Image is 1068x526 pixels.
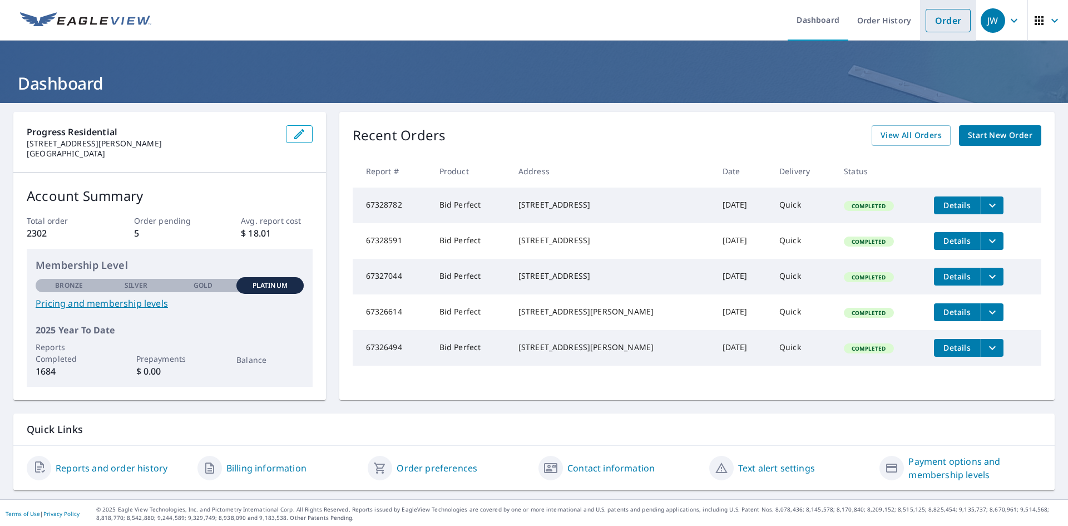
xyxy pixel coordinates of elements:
[353,259,431,294] td: 67327044
[20,12,151,29] img: EV Logo
[714,155,770,188] th: Date
[738,461,815,475] a: Text alert settings
[6,510,40,518] a: Terms of Use
[125,281,148,291] p: Silver
[431,294,510,330] td: Bid Perfect
[27,186,313,206] p: Account Summary
[934,303,981,321] button: detailsBtn-67326614
[241,227,312,240] p: $ 18.01
[835,155,925,188] th: Status
[845,273,892,281] span: Completed
[981,196,1003,214] button: filesDropdownBtn-67328782
[353,125,446,146] p: Recent Orders
[981,232,1003,250] button: filesDropdownBtn-67328591
[714,330,770,366] td: [DATE]
[845,238,892,245] span: Completed
[36,323,304,337] p: 2025 Year To Date
[941,235,974,246] span: Details
[934,339,981,357] button: detailsBtn-67326494
[959,125,1041,146] a: Start New Order
[431,188,510,223] td: Bid Perfect
[941,200,974,210] span: Details
[134,215,205,227] p: Order pending
[518,235,705,246] div: [STREET_ADDRESS]
[96,505,1062,522] p: © 2025 Eagle View Technologies, Inc. and Pictometry International Corp. All Rights Reserved. Repo...
[934,196,981,214] button: detailsBtn-67328782
[518,271,705,282] div: [STREET_ADDRESS]
[872,125,951,146] a: View All Orders
[845,309,892,317] span: Completed
[981,303,1003,321] button: filesDropdownBtn-67326614
[36,297,304,310] a: Pricing and membership levels
[981,268,1003,286] button: filesDropdownBtn-67327044
[353,294,431,330] td: 67326614
[518,199,705,210] div: [STREET_ADDRESS]
[13,72,1055,95] h1: Dashboard
[714,259,770,294] td: [DATE]
[881,129,942,142] span: View All Orders
[55,281,83,291] p: Bronze
[236,354,303,366] p: Balance
[27,422,1041,436] p: Quick Links
[934,232,981,250] button: detailsBtn-67328591
[518,306,705,317] div: [STREET_ADDRESS][PERSON_NAME]
[567,461,655,475] a: Contact information
[353,155,431,188] th: Report #
[431,330,510,366] td: Bid Perfect
[845,202,892,210] span: Completed
[353,188,431,223] td: 67328782
[27,227,98,240] p: 2302
[27,149,277,159] p: [GEOGRAPHIC_DATA]
[714,294,770,330] td: [DATE]
[136,353,203,365] p: Prepayments
[36,365,102,378] p: 1684
[714,188,770,223] td: [DATE]
[968,129,1032,142] span: Start New Order
[353,223,431,259] td: 67328591
[431,155,510,188] th: Product
[941,342,974,353] span: Details
[43,510,80,518] a: Privacy Policy
[27,139,277,149] p: [STREET_ADDRESS][PERSON_NAME]
[770,330,835,366] td: Quick
[36,341,102,365] p: Reports Completed
[770,294,835,330] td: Quick
[714,223,770,259] td: [DATE]
[908,455,1041,481] a: Payment options and membership levels
[353,330,431,366] td: 67326494
[770,155,835,188] th: Delivery
[510,155,714,188] th: Address
[845,345,892,352] span: Completed
[926,9,971,32] a: Order
[770,188,835,223] td: Quick
[941,307,974,317] span: Details
[6,510,80,517] p: |
[431,259,510,294] td: Bid Perfect
[134,227,205,240] p: 5
[56,461,167,475] a: Reports and order history
[981,8,1005,33] div: JW
[397,461,477,475] a: Order preferences
[226,461,306,475] a: Billing information
[934,268,981,286] button: detailsBtn-67327044
[518,342,705,353] div: [STREET_ADDRESS][PERSON_NAME]
[941,271,974,282] span: Details
[253,281,288,291] p: Platinum
[770,259,835,294] td: Quick
[241,215,312,227] p: Avg. report cost
[770,223,835,259] td: Quick
[36,258,304,273] p: Membership Level
[194,281,212,291] p: Gold
[981,339,1003,357] button: filesDropdownBtn-67326494
[431,223,510,259] td: Bid Perfect
[27,215,98,227] p: Total order
[27,125,277,139] p: Progress Residential
[136,365,203,378] p: $ 0.00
